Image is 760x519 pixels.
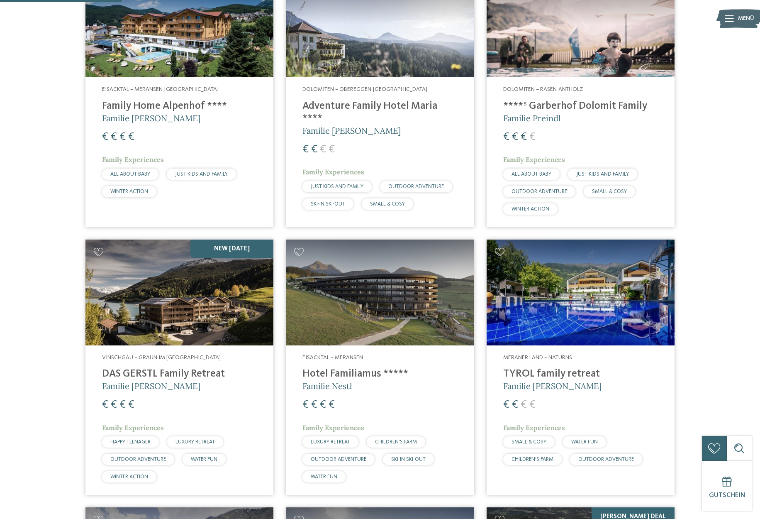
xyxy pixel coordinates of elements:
img: Familien Wellness Residence Tyrol **** [487,240,675,345]
span: Familie [PERSON_NAME] [503,381,602,391]
span: WINTER ACTION [110,189,148,194]
span: OUTDOOR ADVENTURE [110,457,166,462]
span: € [311,144,317,155]
span: WATER FUN [311,474,337,480]
h4: Adventure Family Hotel Maria **** [302,100,457,125]
span: Meraner Land – Naturns [503,355,572,360]
a: Familienhotels gesucht? Hier findet ihr die besten! Eisacktal – Meransen Hotel Familiamus ***** F... [286,240,474,495]
span: € [102,399,108,410]
span: ALL ABOUT BABY [512,171,551,177]
span: Family Experiences [102,155,164,164]
span: Familie [PERSON_NAME] [302,125,401,136]
span: SMALL & COSY [370,201,405,207]
span: OUTDOOR ADVENTURE [311,457,366,462]
span: JUST KIDS AND FAMILY [576,171,629,177]
span: € [529,399,536,410]
span: Familie [PERSON_NAME] [102,113,200,123]
span: € [512,132,518,142]
span: € [521,132,527,142]
h4: DAS GERSTL Family Retreat [102,368,257,380]
span: € [529,132,536,142]
span: € [329,144,335,155]
span: € [302,399,309,410]
span: € [503,132,509,142]
span: € [111,132,117,142]
span: Familie Nestl [302,381,352,391]
span: LUXURY RETREAT [175,439,215,445]
a: Familienhotels gesucht? Hier findet ihr die besten! Meraner Land – Naturns TYROL family retreat F... [487,240,675,495]
span: € [329,399,335,410]
span: WATER FUN [571,439,598,445]
span: € [503,399,509,410]
span: Family Experiences [503,424,565,432]
span: € [521,399,527,410]
span: HAPPY TEENAGER [110,439,151,445]
span: JUST KIDS AND FAMILY [175,171,228,177]
span: LUXURY RETREAT [311,439,350,445]
span: OUTDOOR ADVENTURE [388,184,444,189]
span: Gutschein [709,492,745,499]
h4: ****ˢ Garberhof Dolomit Family [503,100,658,113]
span: WINTER ACTION [512,206,549,212]
span: € [320,399,326,410]
span: Familie Preindl [503,113,560,123]
span: € [311,399,317,410]
span: € [119,399,126,410]
span: SMALL & COSY [512,439,546,445]
span: CHILDREN’S FARM [512,457,553,462]
span: € [128,132,134,142]
span: € [320,144,326,155]
span: Dolomiten – Obereggen-[GEOGRAPHIC_DATA] [302,86,427,92]
span: Eisacktal – Meransen-[GEOGRAPHIC_DATA] [102,86,219,92]
span: SKI-IN SKI-OUT [311,201,345,207]
span: SMALL & COSY [592,189,627,194]
span: WATER FUN [191,457,217,462]
span: WINTER ACTION [110,474,148,480]
span: OUTDOOR ADVENTURE [578,457,634,462]
span: Dolomiten – Rasen-Antholz [503,86,583,92]
img: Familienhotels gesucht? Hier findet ihr die besten! [85,240,273,345]
span: Family Experiences [302,168,364,176]
span: Familie [PERSON_NAME] [102,381,200,391]
span: OUTDOOR ADVENTURE [512,189,567,194]
span: JUST KIDS AND FAMILY [311,184,363,189]
a: Familienhotels gesucht? Hier findet ihr die besten! NEW [DATE] Vinschgau – Graun im [GEOGRAPHIC_D... [85,240,273,495]
span: CHILDREN’S FARM [375,439,417,445]
span: Eisacktal – Meransen [302,355,363,360]
span: Family Experiences [503,155,565,164]
img: Familienhotels gesucht? Hier findet ihr die besten! [286,240,474,345]
span: € [512,399,518,410]
h4: TYROL family retreat [503,368,658,380]
span: € [302,144,309,155]
span: € [102,132,108,142]
a: Gutschein [702,461,752,511]
span: Family Experiences [302,424,364,432]
span: Vinschgau – Graun im [GEOGRAPHIC_DATA] [102,355,221,360]
span: Family Experiences [102,424,164,432]
span: € [128,399,134,410]
h4: Family Home Alpenhof **** [102,100,257,113]
span: € [111,399,117,410]
span: SKI-IN SKI-OUT [391,457,426,462]
span: ALL ABOUT BABY [110,171,150,177]
span: € [119,132,126,142]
